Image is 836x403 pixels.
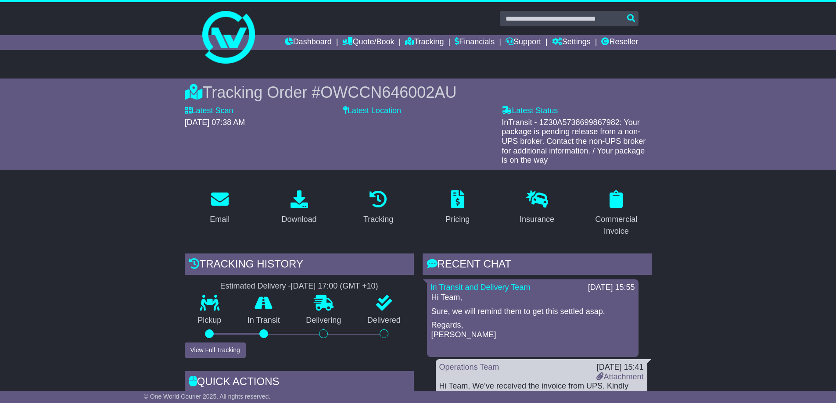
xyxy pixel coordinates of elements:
[596,363,643,372] div: [DATE] 15:41
[185,83,652,102] div: Tracking Order #
[440,187,475,228] a: Pricing
[596,372,643,381] a: Attachment
[506,35,541,50] a: Support
[601,35,638,50] a: Reseller
[285,35,332,50] a: Dashboard
[185,342,246,358] button: View Full Tracking
[291,282,378,291] div: [DATE] 17:00 (GMT +10)
[281,214,316,225] div: Download
[431,307,634,317] p: Sure, we will remind them to get this settled asap.
[502,118,646,164] span: InTransit - 1Z30A5738699867982: Your package is pending release from a non-UPS broker. Contact th...
[342,35,394,50] a: Quote/Book
[439,363,499,371] a: Operations Team
[185,316,235,325] p: Pickup
[276,187,322,228] a: Download
[445,214,470,225] div: Pricing
[431,283,531,292] a: In Transit and Delivery Team
[514,187,560,228] a: Insurance
[293,316,355,325] p: Delivering
[363,214,393,225] div: Tracking
[185,253,414,277] div: Tracking history
[185,118,245,127] span: [DATE] 07:38 AM
[405,35,444,50] a: Tracking
[354,316,414,325] p: Delivered
[234,316,293,325] p: In Transit
[210,214,230,225] div: Email
[588,283,635,292] div: [DATE] 15:55
[185,371,414,395] div: Quick Actions
[358,187,399,228] a: Tracking
[185,106,233,116] label: Latest Scan
[320,83,456,101] span: OWCCN646002AU
[343,106,401,116] label: Latest Location
[204,187,235,228] a: Email
[431,321,634,339] p: Regards, [PERSON_NAME]
[587,214,646,237] div: Commercial Invoice
[423,253,652,277] div: RECENT CHAT
[520,214,554,225] div: Insurance
[581,187,652,240] a: Commercial Invoice
[431,293,634,303] p: Hi Team,
[552,35,591,50] a: Settings
[144,393,271,400] span: © One World Courier 2025. All rights reserved.
[455,35,495,50] a: Financials
[502,106,558,116] label: Latest Status
[185,282,414,291] div: Estimated Delivery -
